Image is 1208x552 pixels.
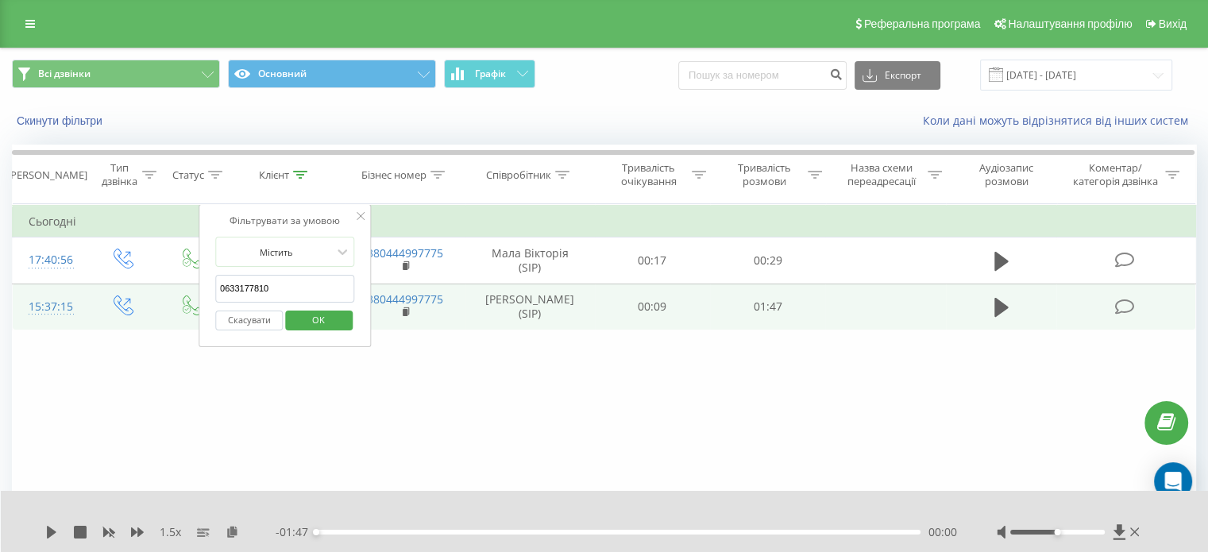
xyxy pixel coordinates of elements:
[29,291,71,322] div: 15:37:15
[215,213,355,229] div: Фільтрувати за умовою
[923,113,1196,128] a: Коли дані можуть відрізнятися вiд інших систем
[864,17,981,30] span: Реферальна програма
[38,68,91,80] span: Всі дзвінки
[855,61,940,90] button: Експорт
[710,284,825,330] td: 01:47
[367,245,443,261] a: 380444997775
[13,206,1196,237] td: Сьогодні
[1154,462,1192,500] div: Open Intercom Messenger
[1159,17,1187,30] span: Вихід
[313,529,319,535] div: Accessibility label
[361,168,426,182] div: Бізнес номер
[465,284,595,330] td: [PERSON_NAME] (SIP)
[1068,161,1161,188] div: Коментар/категорія дзвінка
[12,114,110,128] button: Скинути фільтри
[7,168,87,182] div: [PERSON_NAME]
[678,61,847,90] input: Пошук за номером
[12,60,220,88] button: Всі дзвінки
[285,311,353,330] button: OK
[960,161,1053,188] div: Аудіозапис розмови
[259,168,289,182] div: Клієнт
[595,237,710,284] td: 00:17
[172,168,204,182] div: Статус
[29,245,71,276] div: 17:40:56
[595,284,710,330] td: 00:09
[160,524,181,540] span: 1.5 x
[928,524,957,540] span: 00:00
[1054,529,1060,535] div: Accessibility label
[215,311,283,330] button: Скасувати
[475,68,506,79] span: Графік
[228,60,436,88] button: Основний
[367,291,443,307] a: 380444997775
[486,168,551,182] div: Співробітник
[100,161,137,188] div: Тип дзвінка
[840,161,924,188] div: Назва схеми переадресації
[465,237,595,284] td: Мала Вікторія (SIP)
[609,161,689,188] div: Тривалість очікування
[215,275,355,303] input: Введіть значення
[724,161,804,188] div: Тривалість розмови
[296,307,341,332] span: OK
[710,237,825,284] td: 00:29
[1008,17,1132,30] span: Налаштування профілю
[444,60,535,88] button: Графік
[276,524,316,540] span: - 01:47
